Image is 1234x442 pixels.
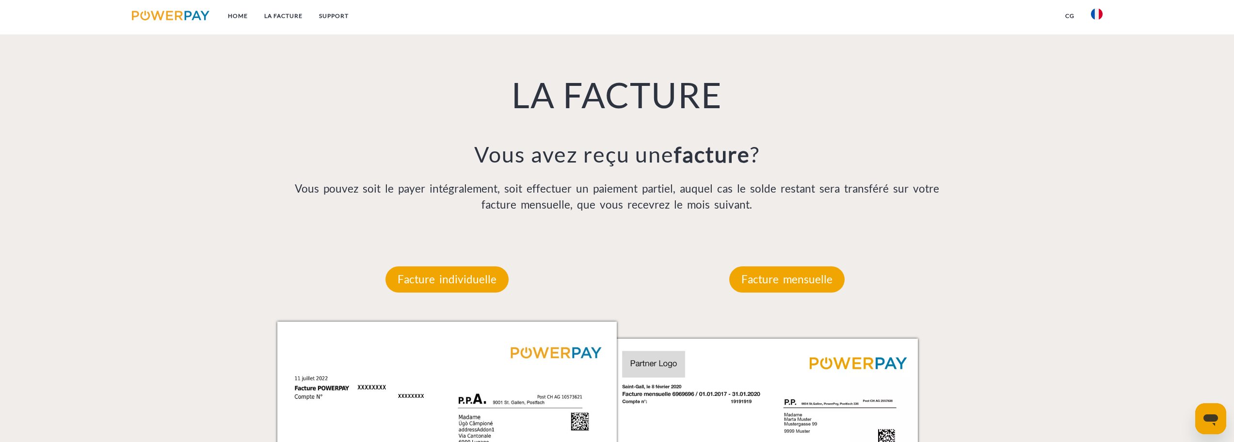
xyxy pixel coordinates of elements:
iframe: Bouton de lancement de la fenêtre de messagerie [1195,403,1226,434]
p: Facture mensuelle [729,266,845,293]
p: Vous pouvez soit le payer intégralement, soit effectuer un paiement partiel, auquel cas le solde ... [277,180,957,213]
img: logo-powerpay.svg [132,11,210,20]
h3: Vous avez reçu une ? [277,141,957,168]
img: fr [1091,8,1103,20]
p: Facture individuelle [385,266,509,293]
a: CG [1057,7,1083,25]
a: Home [220,7,256,25]
a: Support [311,7,357,25]
b: facture [674,141,750,167]
a: LA FACTURE [256,7,311,25]
h1: LA FACTURE [277,73,957,116]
